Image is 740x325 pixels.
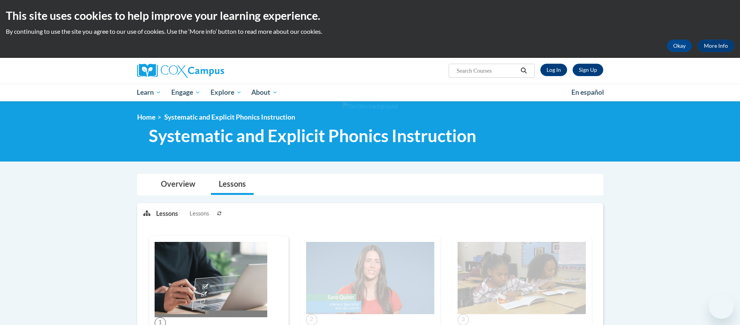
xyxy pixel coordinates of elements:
span: Explore [211,88,242,97]
a: Explore [205,83,247,101]
a: Lessons [211,174,254,195]
a: Cox Campus [137,64,285,78]
img: Course Image [306,242,434,314]
img: Cox Campus [137,64,224,78]
a: More Info [698,40,734,52]
span: Systematic and Explicit Phonics Instruction [164,113,295,121]
a: En español [566,84,609,101]
span: Engage [171,88,200,97]
iframe: Button to launch messaging window [709,294,734,319]
img: Section background [343,102,398,111]
button: Okay [667,40,692,52]
a: Register [573,64,603,76]
h2: This site uses cookies to help improve your learning experience. [6,8,734,23]
span: Systematic and Explicit Phonics Instruction [149,125,476,146]
img: Course Image [458,242,586,314]
span: About [251,88,278,97]
a: Engage [166,83,205,101]
span: Learn [137,88,161,97]
p: By continuing to use the site you agree to our use of cookies. Use the ‘More info’ button to read... [6,27,734,36]
p: Lessons [156,209,178,218]
a: Home [137,113,155,121]
a: Log In [540,64,567,76]
button: Search [518,66,529,75]
a: Learn [132,83,167,101]
span: En español [571,88,604,96]
a: Overview [153,174,203,195]
img: Course Image [155,242,267,317]
span: Lessons [190,209,209,218]
input: Search Courses [456,66,518,75]
a: About [246,83,283,101]
div: Main menu [125,83,615,101]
